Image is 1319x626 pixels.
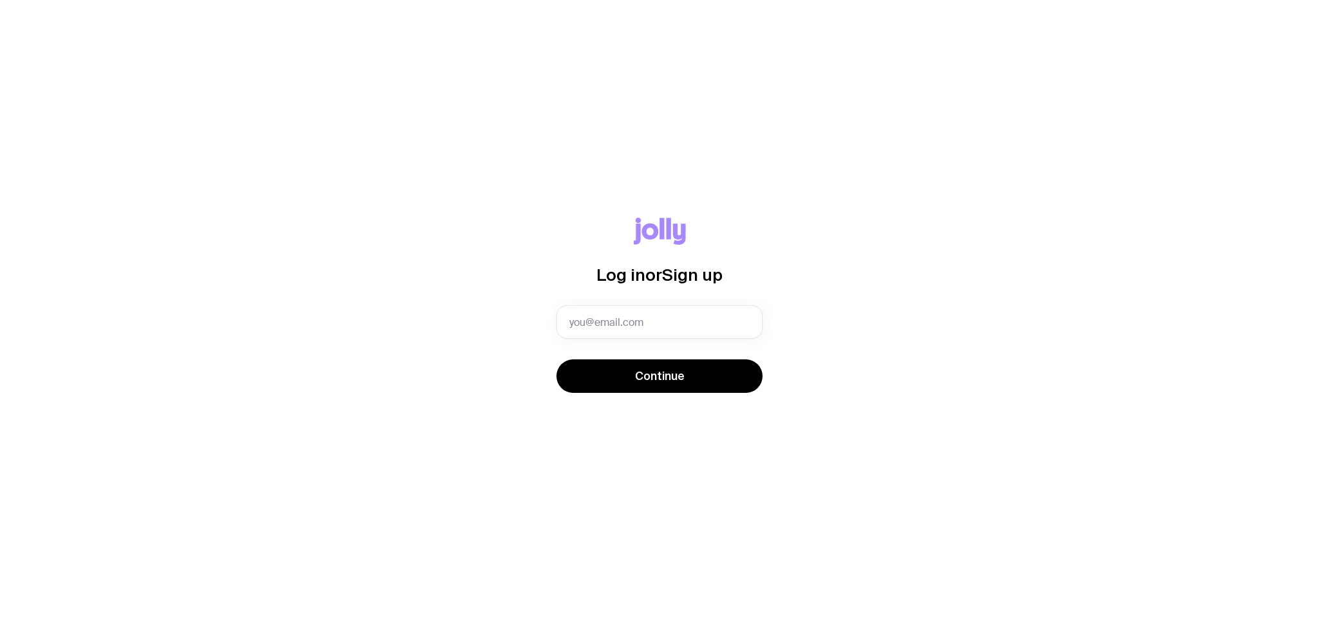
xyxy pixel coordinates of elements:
[556,359,763,393] button: Continue
[635,368,685,384] span: Continue
[645,265,662,284] span: or
[662,265,723,284] span: Sign up
[556,305,763,339] input: you@email.com
[596,265,645,284] span: Log in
